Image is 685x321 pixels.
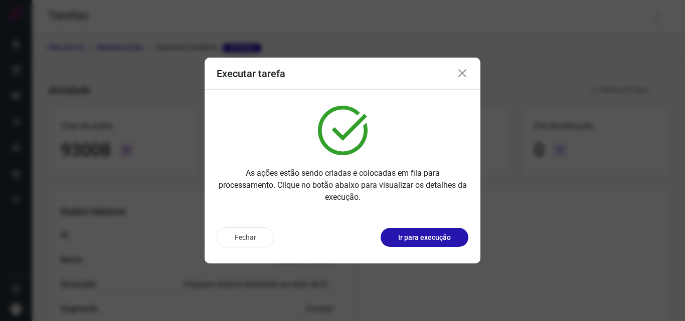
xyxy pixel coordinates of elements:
button: Fechar [217,227,274,247]
button: Ir para execução [381,228,468,247]
p: Ir para execução [398,232,451,243]
p: As ações estão sendo criadas e colocadas em fila para processamento. Clique no botão abaixo para ... [217,167,468,203]
h3: Executar tarefa [217,68,285,80]
img: verified.svg [318,106,368,155]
